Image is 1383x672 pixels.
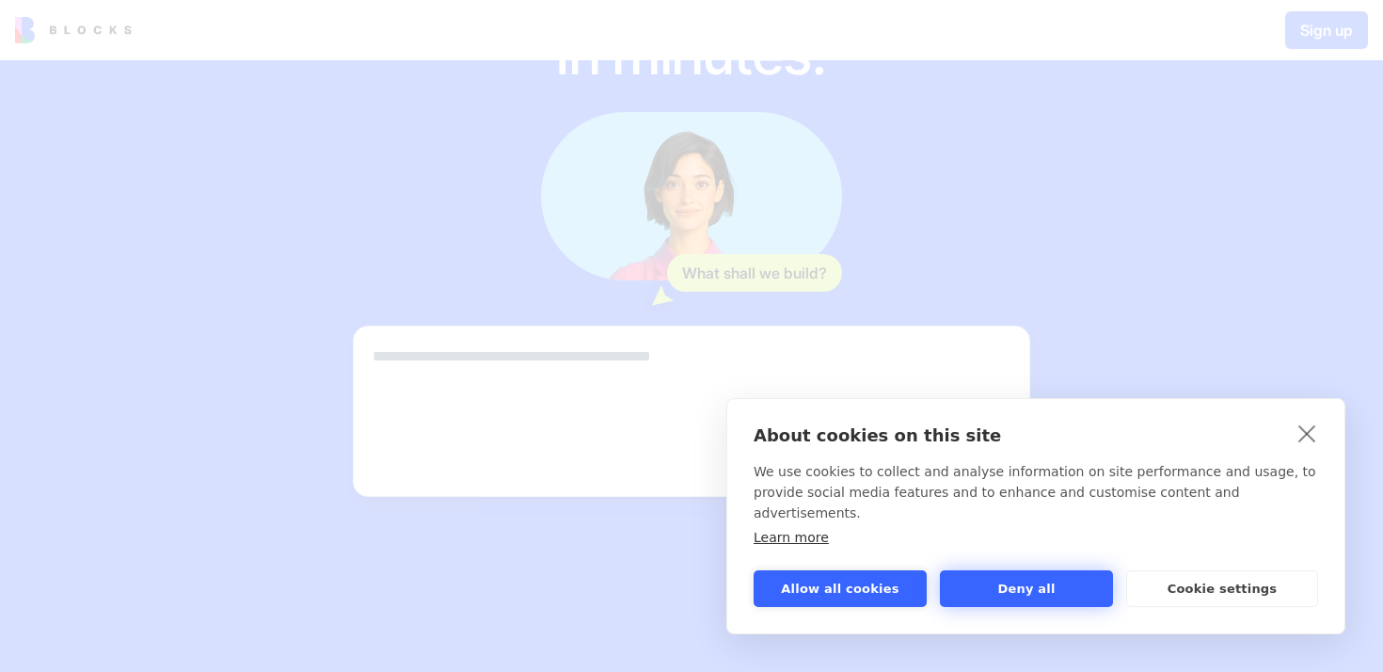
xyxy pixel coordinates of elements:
[1293,418,1322,448] a: close
[1126,570,1318,607] button: Cookie settings
[754,570,927,607] button: Allow all cookies
[754,425,1001,445] strong: About cookies on this site
[754,530,829,545] a: Learn more
[940,570,1113,607] button: Deny all
[754,461,1318,523] p: We use cookies to collect and analyse information on site performance and usage, to provide socia...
